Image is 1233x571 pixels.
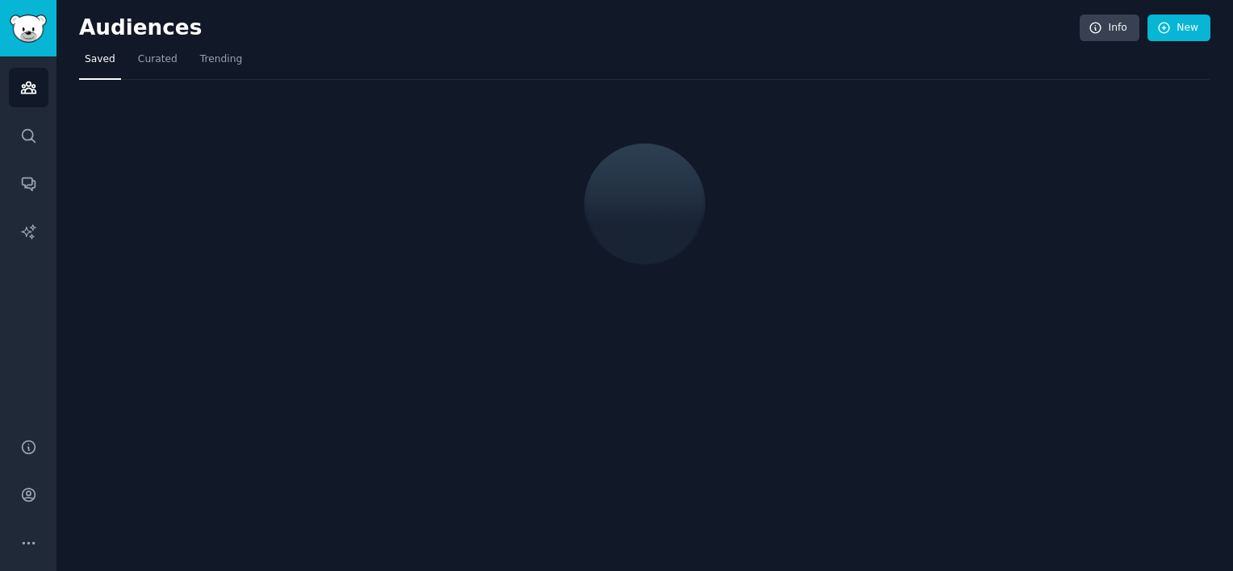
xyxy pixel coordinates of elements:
[10,15,47,43] img: GummySearch logo
[138,52,178,67] span: Curated
[132,47,183,80] a: Curated
[200,52,242,67] span: Trending
[1080,15,1139,42] a: Info
[1147,15,1210,42] a: New
[79,47,121,80] a: Saved
[79,15,1080,41] h2: Audiences
[194,47,248,80] a: Trending
[85,52,115,67] span: Saved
